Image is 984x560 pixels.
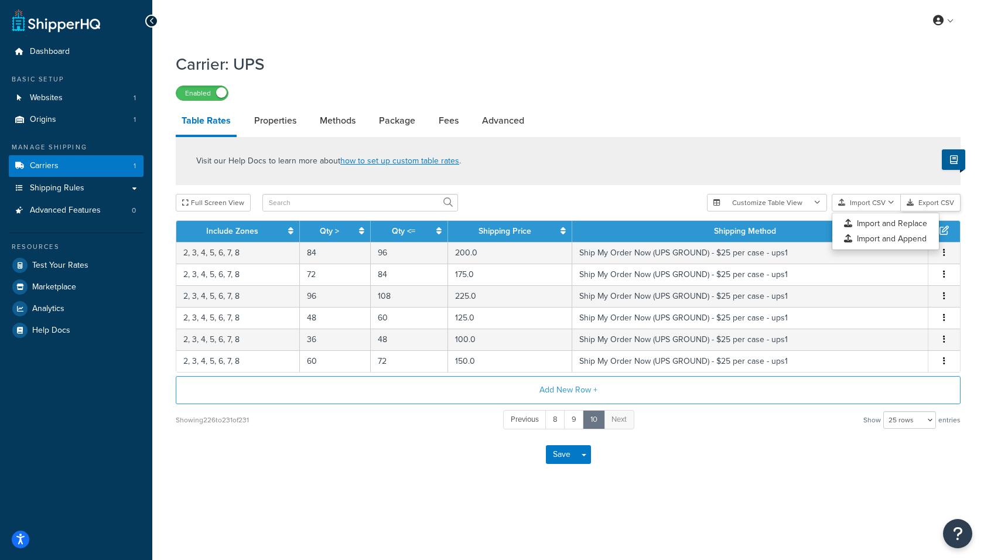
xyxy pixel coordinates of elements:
[572,242,928,264] td: Ship My Order Now (UPS GROUND) - $25 per case - ups1
[196,155,461,168] p: Visit our Help Docs to learn more about .
[943,519,972,548] button: Open Resource Center
[832,231,939,247] a: Import and Append
[448,329,572,350] td: 100.0
[32,282,76,292] span: Marketplace
[572,264,928,285] td: Ship My Order Now (UPS GROUND) - $25 per case - ups1
[134,93,136,103] span: 1
[371,285,448,307] td: 108
[392,225,415,237] a: Qty <=
[572,350,928,372] td: Ship My Order Now (UPS GROUND) - $25 per case - ups1
[320,225,339,237] a: Qty >
[572,329,928,350] td: Ship My Order Now (UPS GROUND) - $25 per case - ups1
[262,194,458,211] input: Search
[863,412,881,428] span: Show
[30,115,56,125] span: Origins
[30,206,101,216] span: Advanced Features
[564,410,584,429] a: 9
[30,93,63,103] span: Websites
[176,53,946,76] h1: Carrier: UPS
[9,155,143,177] a: Carriers1
[714,225,776,237] a: Shipping Method
[546,445,578,464] button: Save
[176,107,237,137] a: Table Rates
[132,206,136,216] span: 0
[479,225,531,237] a: Shipping Price
[176,307,300,329] td: 2, 3, 4, 5, 6, 7, 8
[9,109,143,131] a: Origins1
[134,161,136,171] span: 1
[9,320,143,341] a: Help Docs
[176,86,228,100] label: Enabled
[300,307,371,329] td: 48
[176,329,300,350] td: 2, 3, 4, 5, 6, 7, 8
[373,107,421,135] a: Package
[9,177,143,199] a: Shipping Rules
[300,285,371,307] td: 96
[176,376,961,404] button: Add New Row +
[371,350,448,372] td: 72
[938,412,961,428] span: entries
[901,194,961,211] button: Export CSV
[611,414,627,425] span: Next
[503,410,546,429] a: Previous
[707,194,827,211] button: Customize Table View
[314,107,361,135] a: Methods
[176,264,300,285] td: 2, 3, 4, 5, 6, 7, 8
[832,194,901,211] button: Import CSV
[844,217,927,230] span: Import and Replace
[371,264,448,285] td: 84
[176,412,249,428] div: Showing 226 to 231 of 231
[32,261,88,271] span: Test Your Rates
[433,107,464,135] a: Fees
[300,242,371,264] td: 84
[9,87,143,109] a: Websites1
[176,285,300,307] td: 2, 3, 4, 5, 6, 7, 8
[9,200,143,221] a: Advanced Features0
[604,410,634,429] a: Next
[844,233,927,245] span: Import and Append
[30,183,84,193] span: Shipping Rules
[30,47,70,57] span: Dashboard
[448,307,572,329] td: 125.0
[30,161,59,171] span: Carriers
[511,414,539,425] span: Previous
[371,242,448,264] td: 96
[9,74,143,84] div: Basic Setup
[448,285,572,307] td: 225.0
[448,242,572,264] td: 200.0
[9,298,143,319] a: Analytics
[572,285,928,307] td: Ship My Order Now (UPS GROUND) - $25 per case - ups1
[476,107,530,135] a: Advanced
[134,115,136,125] span: 1
[545,410,565,429] a: 8
[9,276,143,298] a: Marketplace
[300,350,371,372] td: 60
[942,149,965,170] button: Show Help Docs
[176,194,251,211] button: Full Screen View
[300,329,371,350] td: 36
[9,155,143,177] li: Carriers
[176,350,300,372] td: 2, 3, 4, 5, 6, 7, 8
[572,307,928,329] td: Ship My Order Now (UPS GROUND) - $25 per case - ups1
[248,107,302,135] a: Properties
[9,142,143,152] div: Manage Shipping
[340,155,459,167] a: how to set up custom table rates
[371,329,448,350] td: 48
[9,242,143,252] div: Resources
[9,255,143,276] a: Test Your Rates
[9,200,143,221] li: Advanced Features
[448,264,572,285] td: 175.0
[448,350,572,372] td: 150.0
[9,87,143,109] li: Websites
[206,225,258,237] a: Include Zones
[832,216,939,231] a: Import and Replace
[9,41,143,63] a: Dashboard
[176,242,300,264] td: 2, 3, 4, 5, 6, 7, 8
[300,264,371,285] td: 72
